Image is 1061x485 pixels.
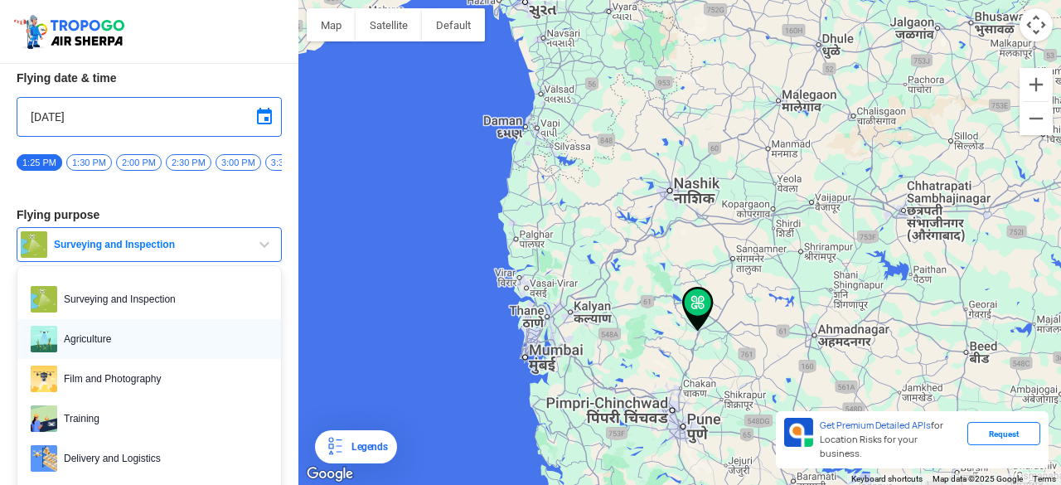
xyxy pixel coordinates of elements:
button: Surveying and Inspection [17,227,282,262]
span: Get Premium Detailed APIs [820,420,931,431]
span: 2:30 PM [166,154,211,171]
span: 1:30 PM [66,154,112,171]
span: Training [57,405,268,432]
img: survey.png [21,231,47,258]
button: Show satellite imagery [356,8,422,41]
button: Keyboard shortcuts [851,473,923,485]
div: for Location Risks for your business. [813,418,967,462]
span: 1:25 PM [17,154,62,171]
span: 3:00 PM [216,154,261,171]
span: Agriculture [57,326,268,352]
img: survey.png [31,286,57,313]
h3: Flying purpose [17,209,282,221]
div: Legends [345,437,387,457]
span: Map data ©2025 Google [933,474,1023,483]
span: Film and Photography [57,366,268,392]
img: Premium APIs [784,418,813,447]
a: Open this area in Google Maps (opens a new window) [303,463,357,485]
button: Zoom out [1020,102,1053,135]
img: delivery.png [31,445,57,472]
span: 2:00 PM [116,154,162,171]
img: film.png [31,366,57,392]
img: ic_tgdronemaps.svg [12,12,130,51]
a: Terms [1033,474,1056,483]
img: training.png [31,405,57,432]
button: Map camera controls [1020,8,1053,41]
input: Select Date [31,107,268,127]
button: Zoom in [1020,68,1053,101]
img: Google [303,463,357,485]
button: Show street map [307,8,356,41]
span: Surveying and Inspection [47,238,254,251]
img: Legends [325,437,345,457]
div: Request [967,422,1040,445]
h3: Flying date & time [17,72,282,84]
span: Surveying and Inspection [57,286,268,313]
span: 3:30 PM [265,154,311,171]
span: Delivery and Logistics [57,445,268,472]
img: agri.png [31,326,57,352]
